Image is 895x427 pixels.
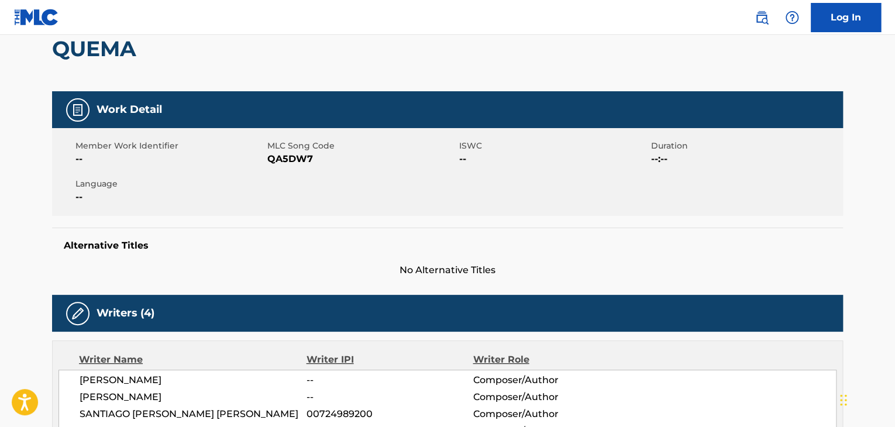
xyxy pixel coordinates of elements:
div: Help [780,6,804,29]
span: --:-- [651,152,840,166]
span: -- [307,373,473,387]
span: [PERSON_NAME] [80,373,307,387]
img: Writers [71,307,85,321]
h2: QUEMA [52,36,142,62]
div: Writer Name [79,353,307,367]
span: Composer/Author [473,407,624,421]
span: Duration [651,140,840,152]
h5: Work Detail [97,103,162,116]
img: search [755,11,769,25]
div: Writer Role [473,353,624,367]
span: MLC Song Code [267,140,456,152]
span: -- [307,390,473,404]
img: MLC Logo [14,9,59,26]
div: Writer IPI [307,353,473,367]
span: Member Work Identifier [75,140,264,152]
span: [PERSON_NAME] [80,390,307,404]
span: -- [459,152,648,166]
span: ISWC [459,140,648,152]
img: help [785,11,799,25]
span: SANTIAGO [PERSON_NAME] [PERSON_NAME] [80,407,307,421]
span: -- [75,190,264,204]
span: Language [75,178,264,190]
h5: Alternative Titles [64,240,831,252]
h5: Writers (4) [97,307,154,320]
span: -- [75,152,264,166]
span: Composer/Author [473,390,624,404]
span: QA5DW7 [267,152,456,166]
a: Log In [811,3,881,32]
img: Work Detail [71,103,85,117]
span: Composer/Author [473,373,624,387]
iframe: Chat Widget [837,371,895,427]
span: No Alternative Titles [52,263,843,277]
a: Public Search [750,6,773,29]
span: 00724989200 [307,407,473,421]
div: Drag [840,383,847,418]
